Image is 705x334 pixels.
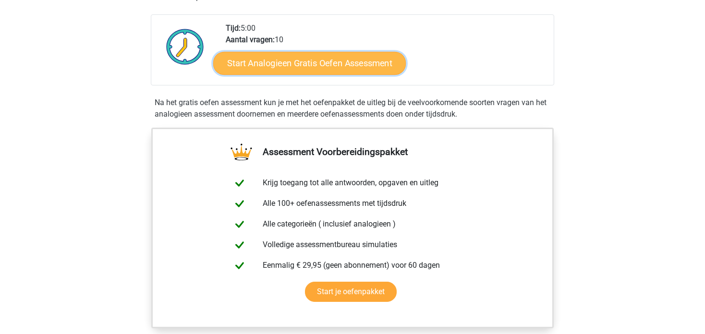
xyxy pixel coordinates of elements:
div: Na het gratis oefen assessment kun je met het oefenpakket de uitleg bij de veelvoorkomende soorte... [151,97,554,120]
b: Aantal vragen: [226,35,275,44]
img: Klok [161,23,209,71]
div: 5:00 10 [219,23,553,85]
a: Start Analogieen Gratis Oefen Assessment [213,51,406,74]
a: Start je oefenpakket [305,282,397,302]
b: Tijd: [226,24,241,33]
